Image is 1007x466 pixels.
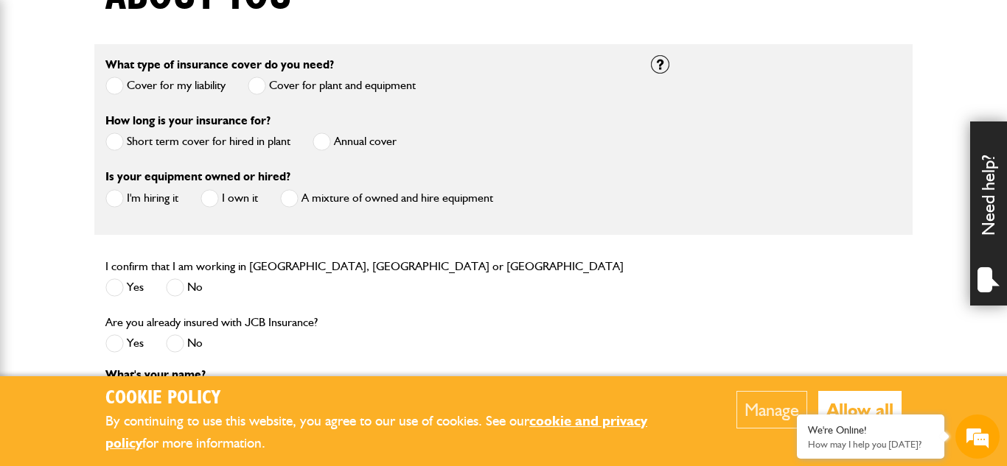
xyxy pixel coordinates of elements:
[105,59,334,71] label: What type of insurance cover do you need?
[105,278,144,297] label: Yes
[248,77,416,95] label: Cover for plant and equipment
[105,189,178,208] label: I'm hiring it
[808,424,933,437] div: We're Online!
[19,223,269,255] input: Enter your phone number
[818,391,902,428] button: Allow all
[19,266,269,349] textarea: Type your message and hit 'Enter'
[105,317,318,328] label: Are you already insured with JCB Insurance?
[242,7,277,43] div: Minimize live chat window
[25,82,62,102] img: d_20077148190_company_1631870298795_20077148190
[19,136,269,169] input: Enter your last name
[166,278,203,297] label: No
[105,261,624,272] label: I confirm that I am working in [GEOGRAPHIC_DATA], [GEOGRAPHIC_DATA] or [GEOGRAPHIC_DATA]
[970,121,1007,306] div: Need help?
[166,334,203,353] label: No
[105,369,629,381] p: What's your name?
[105,171,290,183] label: Is your equipment owned or hired?
[105,115,271,127] label: How long is your insurance for?
[105,410,691,455] p: By continuing to use this website, you agree to our use of cookies. See our for more information.
[19,180,269,212] input: Enter your email address
[105,387,691,410] h2: Cookie Policy
[105,133,290,151] label: Short term cover for hired in plant
[201,189,258,208] label: I own it
[77,82,248,102] div: Chat with us now
[736,391,807,428] button: Manage
[105,334,144,353] label: Yes
[105,77,226,95] label: Cover for my liability
[808,439,933,450] p: How may I help you today?
[280,189,493,208] label: A mixture of owned and hire equipment
[201,361,268,381] em: Start Chat
[313,133,397,151] label: Annual cover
